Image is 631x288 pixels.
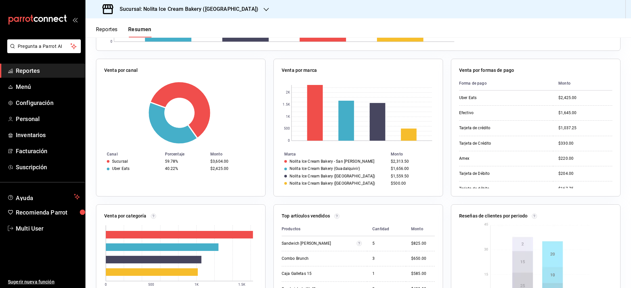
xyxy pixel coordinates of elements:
[282,271,347,277] div: Caja Galletas 15
[148,283,154,286] text: 500
[406,222,435,236] th: Monto
[459,156,525,161] div: Amex
[388,151,443,158] th: Monto
[558,110,612,116] div: $1,645.00
[558,171,612,176] div: $204.00
[286,115,290,119] text: 1K
[104,213,147,219] p: Venta por categoría
[558,141,612,146] div: $330.00
[290,174,375,178] div: Nolita Ice Cream Bakery ([GEOGRAPHIC_DATA])
[411,271,435,277] div: $585.00
[210,166,255,171] div: $2,425.00
[210,159,255,164] div: $3,604.00
[8,278,80,285] span: Sugerir nueva función
[558,125,612,131] div: $1,037.25
[411,241,435,246] div: $825.00
[459,95,525,101] div: Uber Eats
[16,66,80,75] span: Reportes
[16,147,80,155] span: Facturación
[18,43,71,50] span: Pregunta a Parrot AI
[16,114,80,123] span: Personal
[357,241,362,246] svg: Artículos relacionados por el SKU: Sandwich de Concha (4.000000), Sandwich De Concha (1.000000)
[558,156,612,161] div: $220.00
[165,159,205,164] div: 59.78%
[367,222,406,236] th: Cantidad
[162,151,208,158] th: Porcentaje
[16,208,80,217] span: Recomienda Parrot
[282,256,347,261] div: Combo Brunch
[96,26,118,37] button: Reportes
[16,82,80,91] span: Menú
[104,67,138,74] p: Venta por canal
[290,166,360,171] div: Nolita Ice Cream Bakery (Guadalquivir)
[459,186,525,192] div: Tarjeta de débito
[274,151,388,158] th: Marca
[110,40,112,44] text: 0
[282,241,347,246] div: Sandwich [PERSON_NAME]
[112,159,128,164] div: Sucursal
[391,166,432,171] div: $1,656.00
[372,256,401,261] div: 3
[195,283,199,286] text: 1K
[16,224,80,233] span: Multi User
[288,139,290,143] text: 0
[459,213,527,219] p: Reseñas de clientes por periodo
[208,151,265,158] th: Monto
[391,159,432,164] div: $2,313.50
[128,26,152,37] button: Resumen
[284,127,290,131] text: 500
[72,17,78,22] button: open_drawer_menu
[290,181,375,186] div: Nolita Ice Cream Bakery ([GEOGRAPHIC_DATA])
[282,213,330,219] p: Top artículos vendidos
[7,39,81,53] button: Pregunta a Parrot AI
[165,166,205,171] div: 40.22%
[459,171,525,176] div: Tarjeta de Débito
[16,98,80,107] span: Configuración
[282,222,367,236] th: Productos
[459,67,514,74] p: Venta por formas de pago
[282,67,317,74] p: Venta por marca
[459,110,525,116] div: Efectivo
[105,283,107,286] text: 0
[391,181,432,186] div: $500.00
[558,186,612,192] div: $167.75
[558,95,612,101] div: $2,425.00
[391,174,432,178] div: $1,559.50
[96,151,162,158] th: Canal
[114,5,258,13] h3: Sucursal: Nolita Ice Cream Bakery ([GEOGRAPHIC_DATA])
[16,193,71,201] span: Ayuda
[96,26,152,37] div: navigation tabs
[238,283,245,286] text: 1.5K
[553,76,612,91] th: Monto
[286,91,290,94] text: 2K
[16,131,80,139] span: Inventarios
[372,241,401,246] div: 5
[290,159,375,164] div: Nolita Ice Cream Bakery - San [PERSON_NAME]
[459,76,553,91] th: Forma de pago
[372,271,401,277] div: 1
[16,163,80,172] span: Suscripción
[459,125,525,131] div: Tarjeta de crédito
[283,103,290,107] text: 1.5K
[5,48,81,54] a: Pregunta a Parrot AI
[112,166,129,171] div: Uber Eats
[459,141,525,146] div: Tarjeta de Crédito
[411,256,435,261] div: $650.00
